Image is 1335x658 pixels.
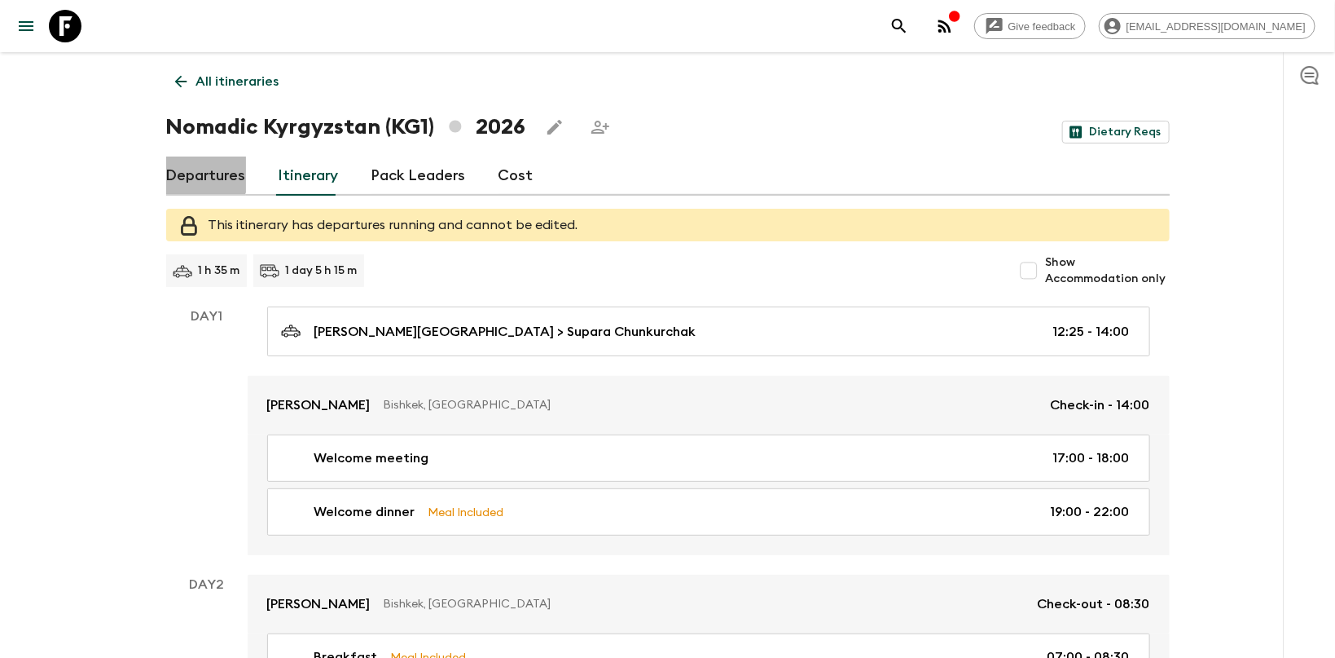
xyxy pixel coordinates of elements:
span: Share this itinerary [584,111,617,144]
a: [PERSON_NAME][GEOGRAPHIC_DATA] > Supara Chunkurchak12:25 - 14:00 [267,307,1150,356]
p: 1 day 5 h 15 m [286,263,358,279]
a: [PERSON_NAME]Bishkek, [GEOGRAPHIC_DATA]Check-in - 14:00 [248,376,1170,435]
h1: Nomadic Kyrgyzstan (KG1) 2026 [166,111,525,144]
a: [PERSON_NAME]Bishkek, [GEOGRAPHIC_DATA]Check-out - 08:30 [248,575,1170,634]
p: Bishkek, [GEOGRAPHIC_DATA] [384,397,1038,413]
p: 17:00 - 18:00 [1053,448,1130,468]
p: [PERSON_NAME] [267,395,371,415]
p: Bishkek, [GEOGRAPHIC_DATA] [384,596,1025,612]
p: [PERSON_NAME][GEOGRAPHIC_DATA] > Supara Chunkurchak [314,322,696,342]
a: Itinerary [279,157,339,196]
p: Day 1 [166,307,248,326]
a: All itineraries [166,65,288,98]
p: 12:25 - 14:00 [1053,322,1130,342]
div: [EMAIL_ADDRESS][DOMAIN_NAME] [1099,13,1315,39]
span: This itinerary has departures running and cannot be edited. [209,219,578,232]
span: Show Accommodation only [1045,254,1169,287]
span: [EMAIL_ADDRESS][DOMAIN_NAME] [1118,20,1315,33]
a: Cost [498,157,534,196]
p: Check-out - 08:30 [1038,594,1150,614]
p: Meal Included [428,503,504,521]
button: Edit this itinerary [538,111,571,144]
a: Departures [166,157,246,196]
p: 19:00 - 22:00 [1051,502,1130,522]
p: Welcome meeting [314,448,429,468]
a: Dietary Reqs [1062,121,1170,144]
p: Check-in - 14:00 [1051,395,1150,415]
a: Pack Leaders [371,157,466,196]
button: menu [10,10,42,42]
p: [PERSON_NAME] [267,594,371,614]
p: 1 h 35 m [199,263,240,279]
button: search adventures [883,10,916,42]
p: All itineraries [196,72,279,91]
a: Give feedback [974,13,1086,39]
p: Day 2 [166,575,248,594]
a: Welcome dinnerMeal Included19:00 - 22:00 [267,488,1150,536]
p: Welcome dinner [314,502,415,522]
span: Give feedback [999,20,1085,33]
a: Welcome meeting17:00 - 18:00 [267,435,1150,482]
